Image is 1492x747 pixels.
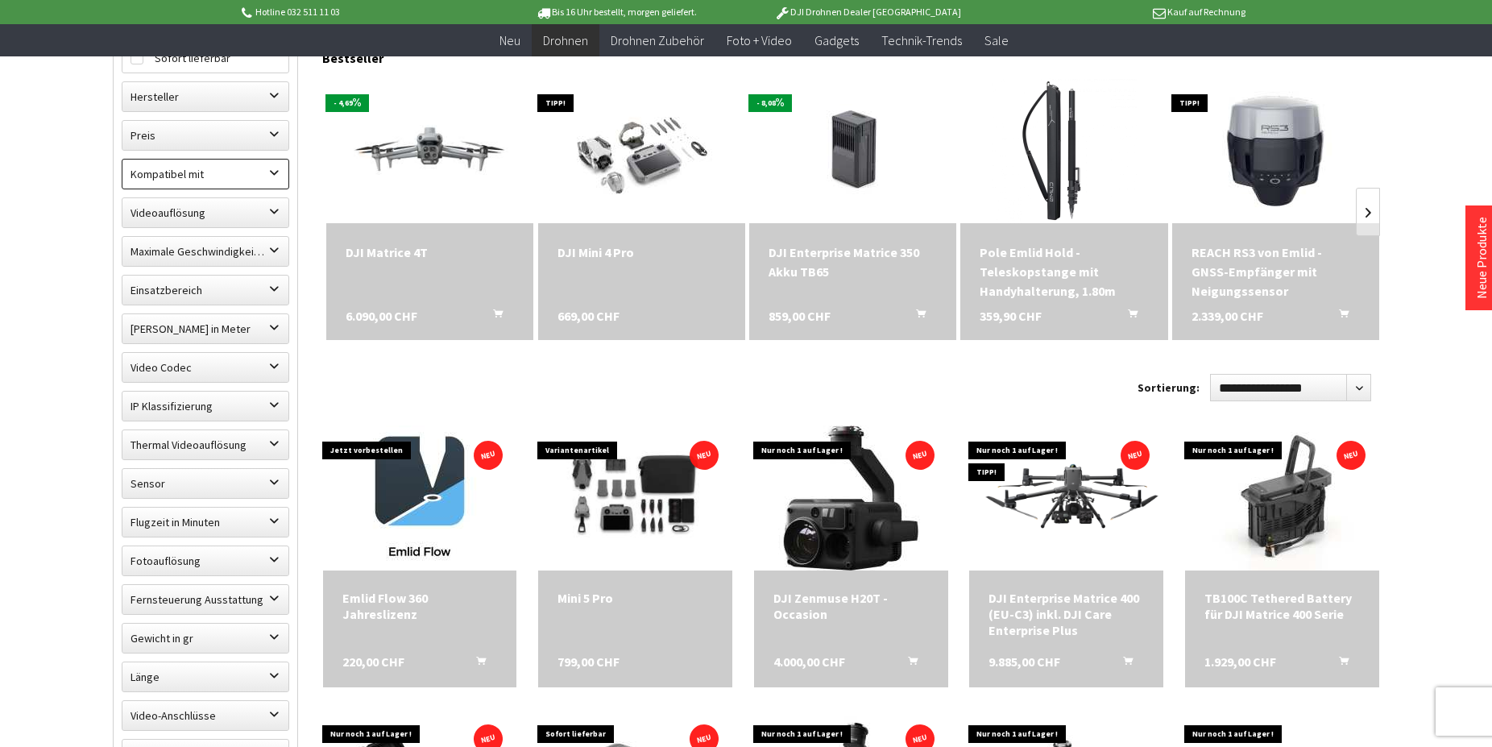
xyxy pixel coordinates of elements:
[773,590,929,622] a: DJI Zenmuse H20T - Occasion 4.000,00 CHF In den Warenkorb
[742,2,993,22] p: DJI Drohnen Dealer [GEOGRAPHIC_DATA]
[122,44,288,73] label: Sofort lieferbar
[769,306,831,326] span: 859,00 CHF
[342,590,498,622] a: Emlid Flow 360 Jahreslizenz 220,00 CHF In den Warenkorb
[238,2,490,22] p: Hotline 032 511 11 03
[557,243,726,262] div: DJI Mini 4 Pro
[122,198,288,227] label: Videoauflösung
[122,624,288,653] label: Gewicht in gr
[122,508,288,537] label: Flugzeit in Minuten
[488,24,532,57] a: Neu
[1192,243,1360,301] div: REACH RS3 von Emlid - GNSS-Empfänger mit Neigungssensor
[773,590,929,622] div: DJI Zenmuse H20T - Occasion
[122,121,288,150] label: Preis
[993,2,1245,22] p: Kauf auf Rechnung
[342,590,498,622] div: Emlid Flow 360 Jahreslizenz
[122,430,288,459] label: Thermal Videoauflösung
[1204,654,1276,670] span: 1.929,00 CHF
[973,24,1020,57] a: Sale
[346,306,417,326] span: 6.090,00 CHF
[980,306,1042,326] span: 359,90 CHF
[988,590,1144,638] a: DJI Enterprise Matrice 400 (EU-C3) inkl. DJI Care Enterprise Plus 9.885,00 CHF In den Warenkorb
[814,32,859,48] span: Gadgets
[557,654,620,670] span: 799,00 CHF
[499,32,520,48] span: Neu
[122,392,288,421] label: IP Klassifizierung
[122,469,288,498] label: Sensor
[551,78,732,223] img: DJI Mini 4 Pro
[557,243,726,262] a: DJI Mini 4 Pro 669,00 CHF
[342,654,404,670] span: 220,00 CHF
[538,434,732,563] img: Mini 5 Pro
[346,243,514,262] div: DJI Matrice 4T
[769,243,937,281] a: DJI Enterprise Matrice 350 Akku TB65 859,00 CHF In den Warenkorb
[803,24,870,57] a: Gadgets
[980,243,1148,301] div: Pole Emlid Hold - Teleskopstange mit Handyhalterung, 1.80m
[122,82,288,111] label: Hersteller
[992,78,1137,223] img: Pole Emlid Hold - Teleskopstange mit Handyhalterung, 1.80m
[122,662,288,691] label: Länge
[988,590,1144,638] div: DJI Enterprise Matrice 400 (EU-C3) inkl. DJI Care Enterprise Plus
[980,243,1148,301] a: Pole Emlid Hold - Teleskopstange mit Handyhalterung, 1.80m 359,90 CHF In den Warenkorb
[1203,78,1348,223] img: REACH RS3 von Emlid - GNSS-Empfänger mit Neigungssensor
[122,276,288,305] label: Einsatzbereich
[122,546,288,575] label: Fotoauflösung
[762,78,943,223] img: DJI Enterprise Matrice 350 Akku TB65
[1320,654,1358,674] button: In den Warenkorb
[1473,217,1490,299] a: Neue Produkte
[122,585,288,614] label: Fernsteuerung Ausstattung
[457,654,495,674] button: In den Warenkorb
[727,32,792,48] span: Foto + Video
[599,24,715,57] a: Drohnen Zubehör
[778,425,923,571] img: DJI Zenmuse H20T - Occasion
[326,92,533,209] img: DJI Matrice 4T
[122,237,288,266] label: Maximale Geschwindigkeit in km/h
[889,654,927,674] button: In den Warenkorb
[897,306,935,327] button: In den Warenkorb
[543,32,588,48] span: Drohnen
[490,2,741,22] p: Bis 16 Uhr bestellt, morgen geliefert.
[969,444,1163,554] img: DJI Enterprise Matrice 400 (EU-C3) inkl. DJI Care Enterprise Plus
[715,24,803,57] a: Foto + Video
[1109,306,1147,327] button: In den Warenkorb
[611,32,704,48] span: Drohnen Zubehör
[122,314,288,343] label: Maximale Flughöhe in Meter
[1204,590,1360,622] div: TB100C Tethered Battery für DJI Matrice 400 Serie
[870,24,973,57] a: Technik-Trends
[122,701,288,730] label: Video-Anschlüsse
[988,654,1060,670] span: 9.885,00 CHF
[346,243,514,262] a: DJI Matrice 4T 6.090,00 CHF In den Warenkorb
[773,654,845,670] span: 4.000,00 CHF
[1192,243,1360,301] a: REACH RS3 von Emlid - GNSS-Empfänger mit Neigungssensor 2.339,00 CHF In den Warenkorb
[984,32,1009,48] span: Sale
[557,306,620,326] span: 669,00 CHF
[1192,306,1263,326] span: 2.339,00 CHF
[1187,425,1378,571] img: TB100C Tethered Battery für DJI Matrice 400 Serie
[347,425,492,571] img: Emlid Flow 360 Jahreslizenz
[881,32,962,48] span: Technik-Trends
[557,590,713,606] div: Mini 5 Pro
[557,590,713,606] a: Mini 5 Pro 799,00 CHF
[532,24,599,57] a: Drohnen
[1138,375,1200,400] label: Sortierung:
[1320,306,1358,327] button: In den Warenkorb
[1104,654,1142,674] button: In den Warenkorb
[474,306,512,327] button: In den Warenkorb
[1204,590,1360,622] a: TB100C Tethered Battery für DJI Matrice 400 Serie 1.929,00 CHF In den Warenkorb
[122,160,288,189] label: Kompatibel mit
[122,353,288,382] label: Video Codec
[769,243,937,281] div: DJI Enterprise Matrice 350 Akku TB65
